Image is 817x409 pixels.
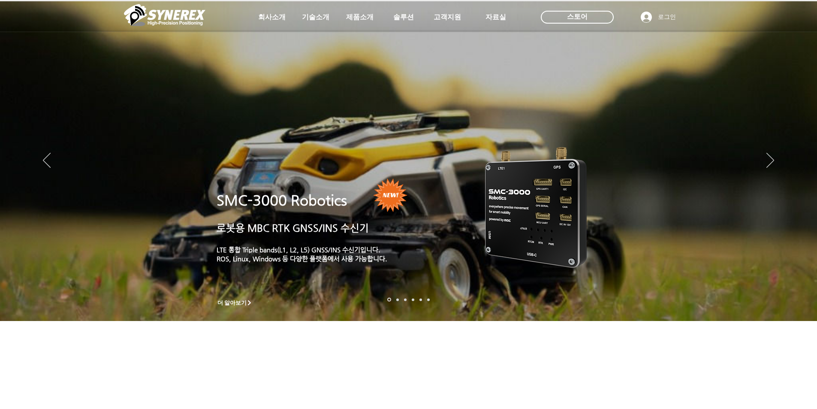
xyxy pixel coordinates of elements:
[338,9,381,26] a: 제품소개
[294,9,337,26] a: 기술소개
[541,11,614,24] div: 스토어
[217,246,380,253] a: LTE 통합 Triple bands(L1, L2, L5) GNSS/INS 수신기입니다.
[766,153,774,169] button: 다음
[258,13,286,22] span: 회사소개
[419,298,422,301] a: 로봇
[473,134,600,278] img: KakaoTalk_20241224_155801212.png
[426,9,469,26] a: 고객지원
[124,2,205,28] img: 씨너렉스_White_simbol_대지 1.png
[485,13,506,22] span: 자료실
[655,13,679,21] span: 로그인
[382,9,425,26] a: 솔루션
[635,9,682,25] button: 로그인
[427,298,430,301] a: 정밀농업
[217,192,347,209] a: SMC-3000 Robotics
[474,9,517,26] a: 자료실
[250,9,293,26] a: 회사소개
[567,12,588,21] span: 스토어
[396,298,399,301] a: 드론 8 - SMC 2000
[404,298,407,301] a: 측량 IoT
[217,299,247,307] span: 더 알아보기
[393,13,414,22] span: 솔루션
[346,13,374,22] span: 제품소개
[387,298,391,302] a: 로봇- SMC 2000
[43,153,51,169] button: 이전
[412,298,414,301] a: 자율주행
[302,13,329,22] span: 기술소개
[217,255,387,262] a: ROS, Linux, Windows 등 다양한 플랫폼에서 사용 가능합니다.
[214,297,256,308] a: 더 알아보기
[217,222,369,233] a: 로봇용 MBC RTK GNSS/INS 수신기
[385,298,432,302] nav: 슬라이드
[434,13,461,22] span: 고객지원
